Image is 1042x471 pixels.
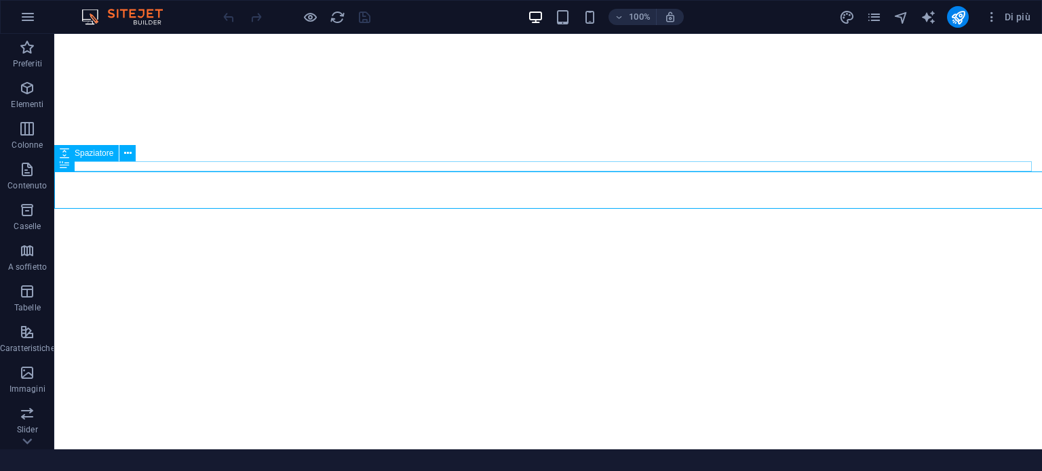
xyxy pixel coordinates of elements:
button: 100% [609,9,657,25]
i: Navigatore [893,9,909,25]
button: text_generator [920,9,936,25]
i: Pagine (Ctrl+Alt+S) [866,9,882,25]
p: Preferiti [13,58,42,69]
p: Contenuto [7,180,47,191]
i: Pubblica [950,9,966,25]
p: Slider [17,424,38,435]
i: Design (Ctrl+Alt+Y) [839,9,855,25]
button: navigator [893,9,909,25]
p: Elementi [11,99,43,110]
p: A soffietto [8,262,47,272]
i: Quando ridimensioni, regola automaticamente il livello di zoom in modo che corrisponda al disposi... [664,11,676,23]
p: Tabelle [14,302,41,313]
p: Immagini [9,384,45,394]
span: Di più [985,10,1030,24]
button: reload [329,9,345,25]
button: publish [947,6,969,28]
i: Ricarica la pagina [330,9,345,25]
p: Caselle [14,221,41,232]
p: Colonne [12,140,43,150]
button: Di più [980,6,1036,28]
img: Editor Logo [78,9,180,25]
span: Spaziatore [75,149,113,157]
i: AI Writer [921,9,936,25]
button: Clicca qui per lasciare la modalità di anteprima e continuare la modifica [302,9,318,25]
button: pages [866,9,882,25]
h6: 100% [629,9,651,25]
button: design [838,9,855,25]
